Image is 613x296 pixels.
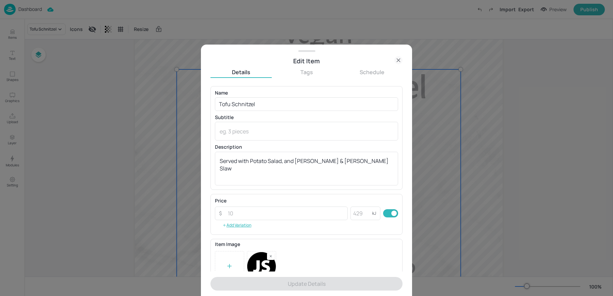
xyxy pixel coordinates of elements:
div: Edit Item [210,56,403,66]
button: Schedule [341,68,403,76]
img: 2025-03-20-174247535888365aehq3fisi.png [247,252,276,281]
div: Remove image [267,253,274,260]
button: Tags [276,68,337,76]
input: 429 [350,207,372,220]
p: Name [215,91,398,95]
button: Details [210,68,272,76]
button: Add Variation [215,220,259,230]
input: 10 [224,207,348,220]
p: Subtitle [215,115,398,120]
p: Description [215,145,398,149]
textarea: Served with Potato Salad, and [PERSON_NAME] & [PERSON_NAME] Slaw [220,157,393,180]
p: kJ [372,211,376,216]
p: Item Image [215,242,398,247]
input: eg. Chicken Teriyaki Sushi Roll [215,97,398,111]
p: Price [215,198,226,203]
